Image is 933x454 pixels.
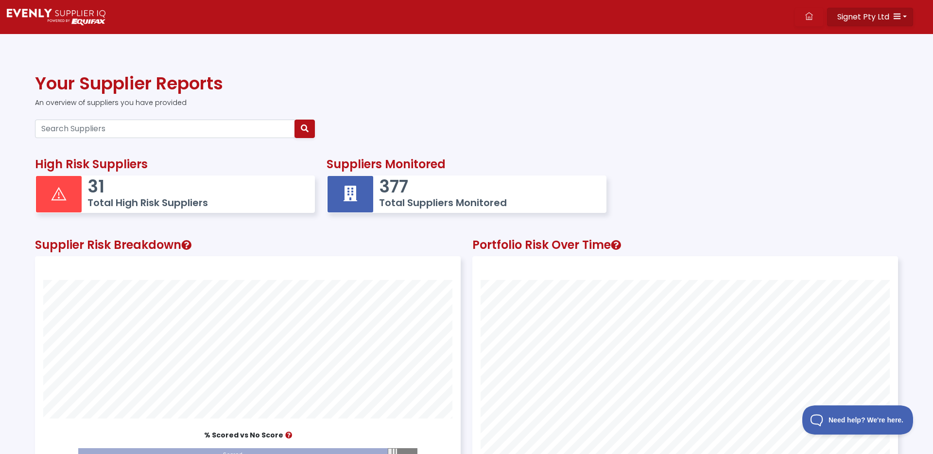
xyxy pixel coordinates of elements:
p: 31 [87,176,305,197]
h2: Portfolio Risk Over Time [472,238,898,252]
p: % Scored vs No Score [37,430,458,440]
span: Signet Pty Ltd [837,11,889,22]
button: Signet Pty Ltd [827,8,913,26]
img: Supply Predict [7,9,105,25]
p: An overview of suppliers you have provided [35,98,898,108]
h2: Suppliers Monitored [327,157,606,172]
input: Search Suppliers [35,120,295,138]
h2: Supplier Risk Breakdown [35,238,461,252]
iframe: Toggle Customer Support [802,405,914,435]
span: Your Supplier Reports [35,71,223,96]
h2: High Risk Suppliers [35,157,315,172]
h5: Total Suppliers Monitored [379,197,597,209]
h5: Total High Risk Suppliers [87,197,305,209]
p: 377 [379,176,597,197]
